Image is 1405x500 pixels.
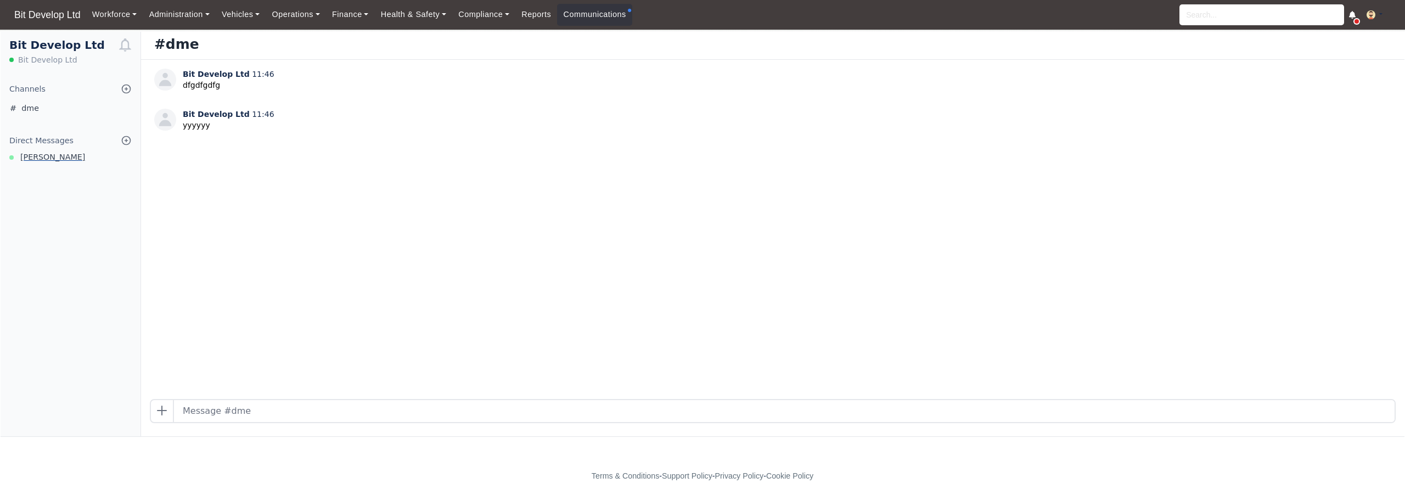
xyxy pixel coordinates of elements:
a: Privacy Policy [715,471,764,480]
a: dme [1,100,140,117]
a: Communications [557,4,632,25]
a: Workforce [86,4,143,25]
a: Reports [515,4,557,25]
a: Terms & Conditions [592,471,659,480]
a: Cookie Policy [766,471,813,480]
div: Channels [9,83,46,95]
h1: Bit Develop Ltd [9,38,119,52]
input: Search... [1179,4,1344,25]
span: Bit Develop Ltd [18,54,77,65]
span: Bit Develop Ltd [183,110,250,119]
a: Operations [266,4,325,25]
span: 11:46 [252,70,274,78]
span: 11:46 [252,110,274,119]
span: Bit Develop Ltd [183,70,250,78]
a: Vehicles [216,4,266,25]
p: dfgdfgdfg [183,80,274,91]
input: Message #dme [174,400,1395,422]
div: Direct Messages [9,134,74,147]
h3: #dme [154,36,199,53]
a: Support Policy [662,471,712,480]
p: yyyyyy [183,120,274,131]
a: Administration [143,4,215,25]
a: Health & Safety [375,4,453,25]
a: Finance [326,4,375,25]
a: Compliance [452,4,515,25]
div: - - - [390,470,1015,482]
span: [PERSON_NAME] [20,151,85,164]
a: [PERSON_NAME] [1,151,140,164]
iframe: Chat Widget [1350,447,1405,500]
a: Bit Develop Ltd [9,4,86,26]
